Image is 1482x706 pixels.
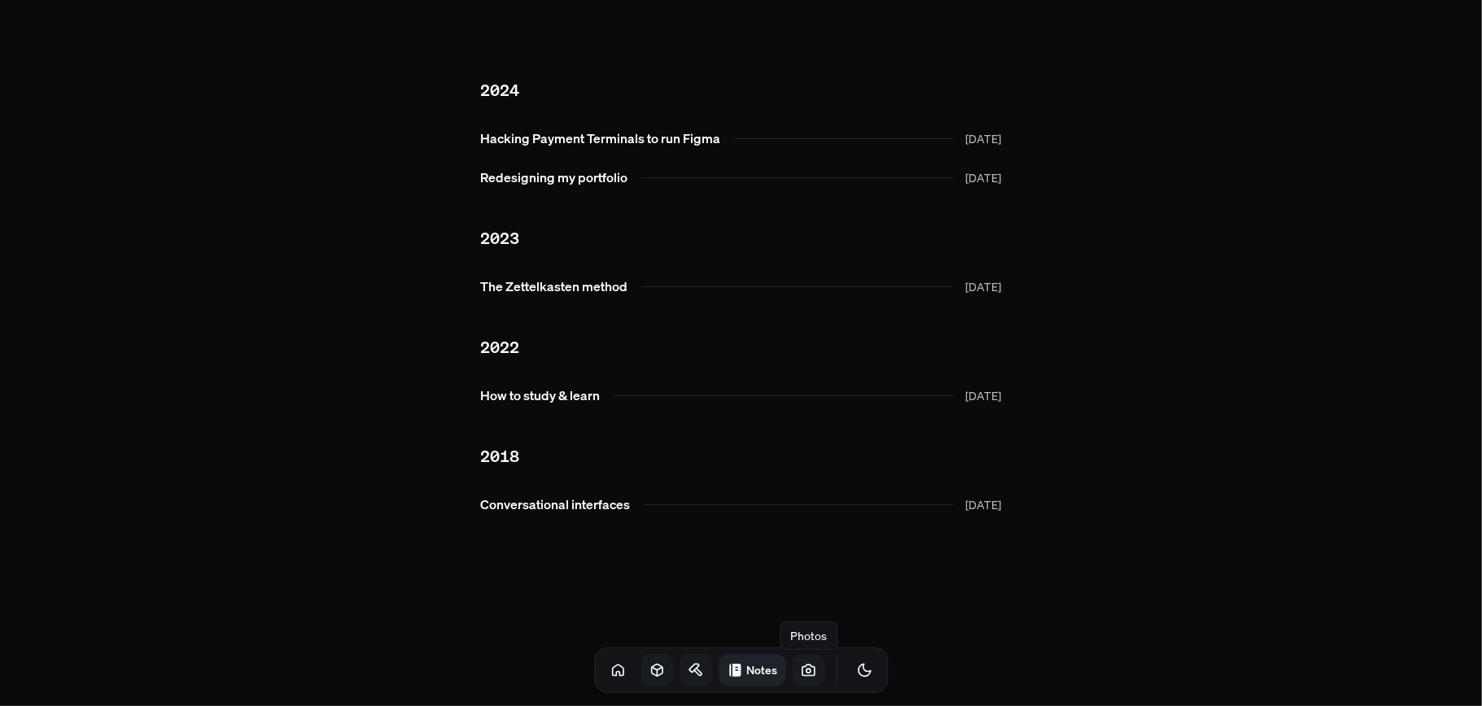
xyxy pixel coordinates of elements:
[966,387,1002,404] span: [DATE]
[790,628,827,643] span: Photos
[719,654,785,686] a: Notes
[848,654,881,686] button: Toggle Theme
[468,122,1015,155] a: Hacking Payment Terminals to run Figma[DATE]
[966,130,1002,147] span: [DATE]
[966,278,1002,295] span: [DATE]
[481,335,1002,360] h2: 2022
[966,169,1002,186] span: [DATE]
[481,226,1002,251] h2: 2023
[966,496,1002,513] span: [DATE]
[481,78,1002,102] h2: 2024
[468,161,1015,194] a: Redesigning my portfolio[DATE]
[468,379,1015,412] a: How to study & learn[DATE]
[468,270,1015,303] a: The Zettelkasten method[DATE]
[468,488,1015,521] a: Conversational interfaces[DATE]
[746,662,777,678] h1: Notes
[481,444,1002,468] h2: 2018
